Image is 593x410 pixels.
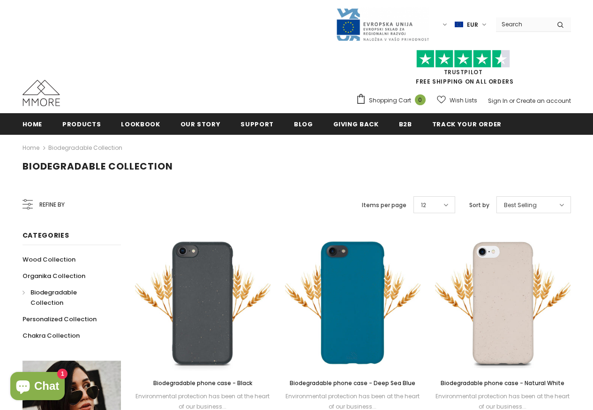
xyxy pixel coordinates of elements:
[469,201,489,210] label: Sort by
[62,120,101,129] span: Products
[435,378,571,388] a: Biodegradable phone case - Natural White
[294,120,313,129] span: Blog
[399,113,412,134] a: B2B
[437,92,477,108] a: Wish Lists
[356,93,430,108] a: Shopping Cart 0
[240,113,274,134] a: support
[23,255,75,264] span: Wood Collection
[23,327,80,344] a: Chakra Collection
[415,94,426,105] span: 0
[333,113,379,134] a: Giving back
[23,251,75,268] a: Wood Collection
[39,200,65,210] span: Refine by
[23,284,111,311] a: Biodegradable Collection
[369,96,411,105] span: Shopping Cart
[23,315,97,324] span: Personalized Collection
[23,80,60,106] img: MMORE Cases
[180,120,221,129] span: Our Story
[180,113,221,134] a: Our Story
[294,113,313,134] a: Blog
[23,160,173,173] span: Biodegradable Collection
[509,97,515,105] span: or
[48,144,122,152] a: Biodegradable Collection
[23,113,43,134] a: Home
[23,331,80,340] span: Chakra Collection
[121,120,160,129] span: Lookbook
[135,378,271,388] a: Biodegradable phone case - Black
[8,372,68,402] inbox-online-store-chat: Shopify online store chat
[488,97,508,105] a: Sign In
[399,120,412,129] span: B2B
[450,96,477,105] span: Wish Lists
[504,201,537,210] span: Best Selling
[432,120,502,129] span: Track your order
[30,288,77,307] span: Biodegradable Collection
[336,8,429,42] img: Javni Razpis
[23,120,43,129] span: Home
[421,201,426,210] span: 12
[290,379,415,387] span: Biodegradable phone case - Deep Sea Blue
[441,379,564,387] span: Biodegradable phone case - Natural White
[62,113,101,134] a: Products
[153,379,252,387] span: Biodegradable phone case - Black
[496,17,550,31] input: Search Site
[23,268,85,284] a: Organika Collection
[336,20,429,28] a: Javni Razpis
[467,20,478,30] span: EUR
[333,120,379,129] span: Giving back
[121,113,160,134] a: Lookbook
[444,68,483,76] a: Trustpilot
[416,50,510,68] img: Trust Pilot Stars
[516,97,571,105] a: Create an account
[432,113,502,134] a: Track your order
[285,378,421,388] a: Biodegradable phone case - Deep Sea Blue
[240,120,274,129] span: support
[356,54,571,85] span: FREE SHIPPING ON ALL ORDERS
[23,142,39,154] a: Home
[362,201,406,210] label: Items per page
[23,311,97,327] a: Personalized Collection
[23,271,85,280] span: Organika Collection
[23,231,69,240] span: Categories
